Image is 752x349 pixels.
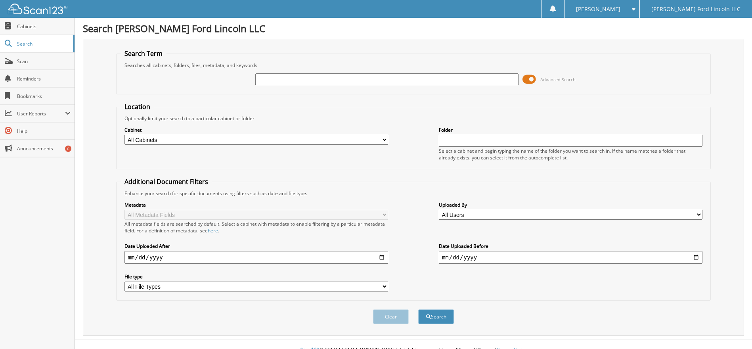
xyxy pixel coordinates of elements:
legend: Location [121,102,154,111]
label: Metadata [124,201,388,208]
span: Cabinets [17,23,71,30]
a: here [208,227,218,234]
div: Enhance your search for specific documents using filters such as date and file type. [121,190,706,197]
span: [PERSON_NAME] [576,7,620,12]
span: Reminders [17,75,71,82]
label: File type [124,273,388,280]
input: end [439,251,702,264]
legend: Search Term [121,49,166,58]
div: Searches all cabinets, folders, files, metadata, and keywords [121,62,706,69]
label: Cabinet [124,127,388,133]
button: Search [418,309,454,324]
div: 6 [65,146,71,152]
div: Optionally limit your search to a particular cabinet or folder [121,115,706,122]
span: [PERSON_NAME] Ford Lincoln LLC [651,7,741,12]
div: Select a cabinet and begin typing the name of the folder you want to search in. If the name match... [439,148,702,161]
h1: Search [PERSON_NAME] Ford Lincoln LLC [83,22,744,35]
label: Folder [439,127,702,133]
legend: Additional Document Filters [121,177,212,186]
img: scan123-logo-white.svg [8,4,67,14]
span: Search [17,40,69,47]
span: Help [17,128,71,134]
label: Date Uploaded Before [439,243,702,249]
span: Announcements [17,145,71,152]
div: All metadata fields are searched by default. Select a cabinet with metadata to enable filtering b... [124,221,388,234]
span: Bookmarks [17,93,71,100]
input: start [124,251,388,264]
label: Uploaded By [439,201,702,208]
span: Scan [17,58,71,65]
button: Clear [373,309,409,324]
label: Date Uploaded After [124,243,388,249]
span: Advanced Search [540,77,576,82]
span: User Reports [17,110,65,117]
